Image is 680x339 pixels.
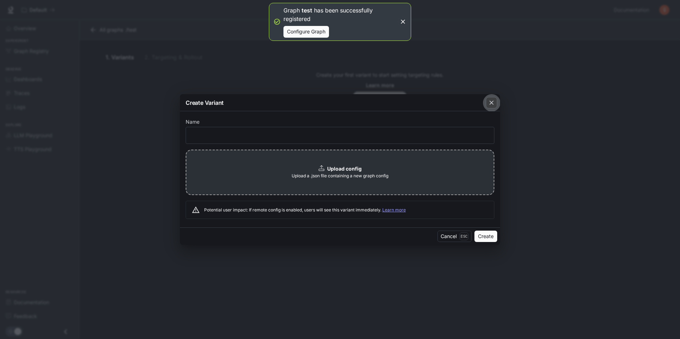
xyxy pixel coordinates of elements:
a: Learn more [382,207,406,212]
button: Configure Graph [283,26,329,38]
p: test [302,7,312,14]
p: Name [186,119,200,124]
span: Upload a .json file containing a new graph config [292,172,388,179]
button: CancelEsc [437,231,472,242]
span: Potential user impact: If remote config is enabled, users will see this variant immediately. [204,207,406,212]
p: Esc [459,232,468,240]
b: Upload config [327,166,362,172]
p: Create Variant [186,98,224,107]
button: Create [474,231,497,242]
p: Graph has been successfully registered [283,6,397,23]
